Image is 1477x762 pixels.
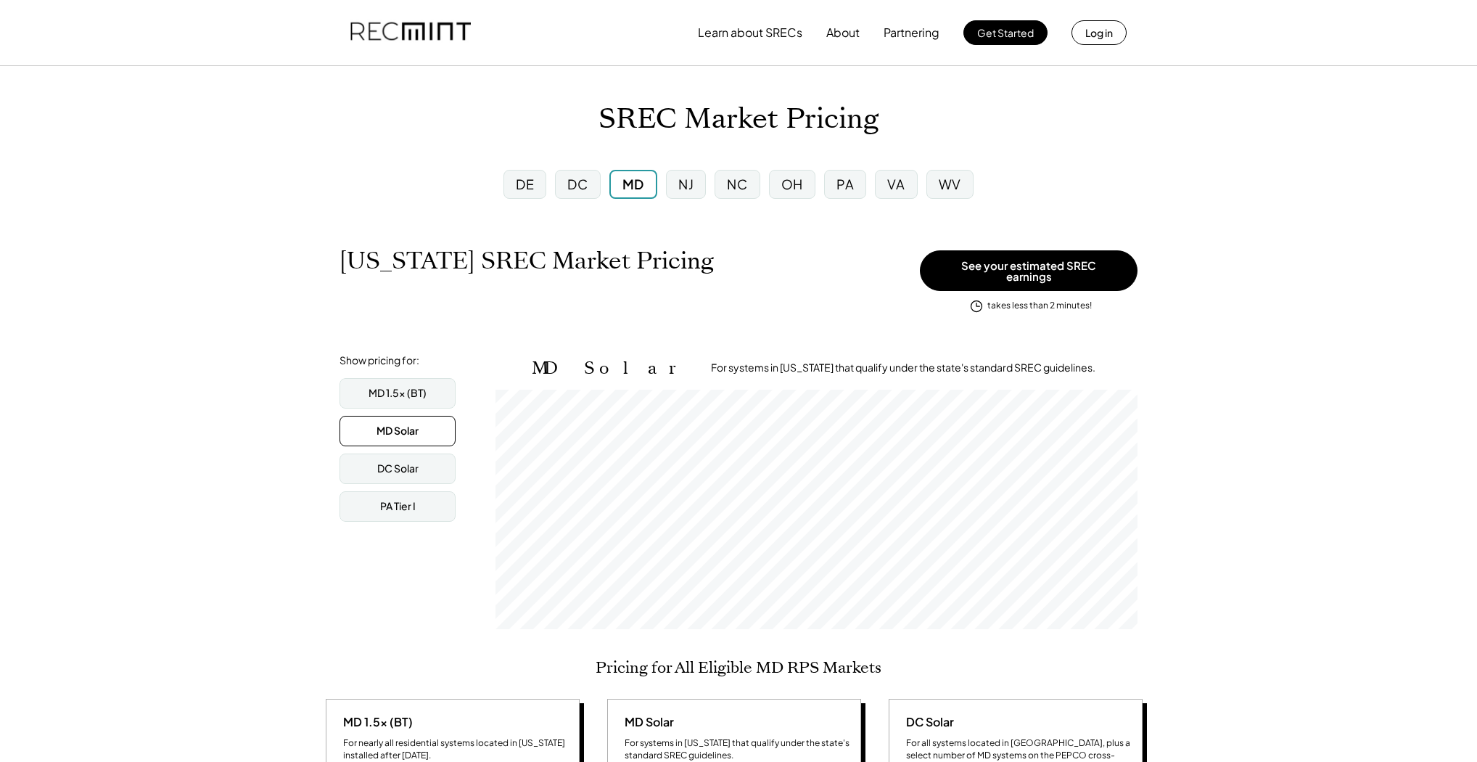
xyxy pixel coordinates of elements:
div: For nearly all residential systems located in [US_STATE] installed after [DATE]. [343,737,568,762]
div: MD 1.5x (BT) [369,386,427,401]
div: For systems in [US_STATE] that qualify under the state's standard SREC guidelines. [711,361,1095,375]
button: Get Started [963,20,1048,45]
div: DE [516,175,534,193]
div: PA Tier I [380,499,416,514]
button: Log in [1071,20,1127,45]
div: OH [781,175,803,193]
button: About [826,18,860,47]
button: Learn about SRECs [698,18,802,47]
div: MD Solar [377,424,419,438]
div: Show pricing for: [340,353,419,368]
div: DC [567,175,588,193]
div: WV [939,175,961,193]
h1: SREC Market Pricing [598,102,879,136]
button: See your estimated SREC earnings [920,250,1137,291]
button: Partnering [884,18,939,47]
div: VA [887,175,905,193]
div: MD [622,175,644,193]
div: NJ [678,175,694,193]
img: recmint-logotype%403x.png [350,8,471,57]
h2: MD Solar [532,358,689,379]
div: NC [727,175,747,193]
div: takes less than 2 minutes! [987,300,1092,312]
div: PA [836,175,854,193]
div: DC Solar [377,462,419,476]
div: DC Solar [900,714,954,730]
div: MD 1.5x (BT) [337,714,413,730]
h1: [US_STATE] SREC Market Pricing [340,247,714,275]
h2: Pricing for All Eligible MD RPS Markets [596,658,881,677]
div: For systems in [US_STATE] that qualify under the state's standard SREC guidelines. [625,737,849,762]
div: MD Solar [619,714,674,730]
